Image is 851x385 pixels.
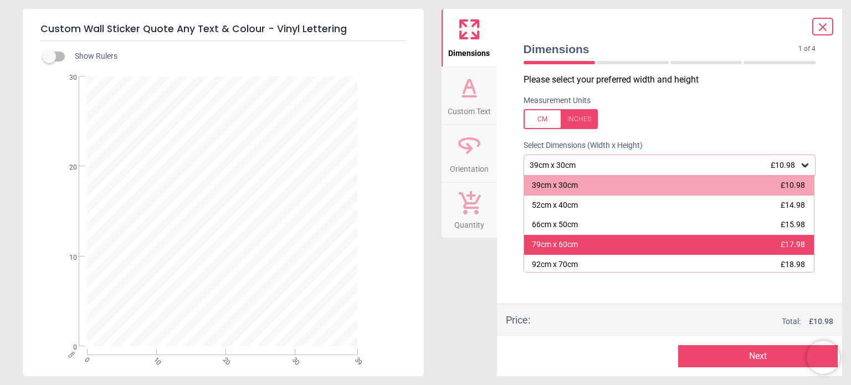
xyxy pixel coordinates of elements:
button: Custom Text [442,67,497,125]
div: 52cm x 40cm [532,200,578,211]
span: £ [809,316,833,327]
iframe: Brevo live chat [807,341,840,374]
div: Price : [506,313,530,327]
div: 79cm x 60cm [532,239,578,250]
span: Orientation [450,158,489,175]
span: Custom Text [448,101,491,117]
span: 10.98 [813,317,833,326]
p: Please select your preferred width and height [524,74,825,86]
label: Select Dimensions (Width x Height) [515,140,643,151]
button: Dimensions [442,9,497,66]
span: Quantity [454,214,484,231]
button: Quantity [442,183,497,238]
div: 39cm x 30cm [529,161,800,170]
div: Total: [547,316,834,327]
div: 39cm x 30cm [532,180,578,191]
span: £18.98 [781,260,805,269]
div: Show Rulers [49,50,424,63]
span: Dimensions [524,41,799,57]
div: 92cm x 70cm [532,259,578,270]
button: Orientation [442,125,497,182]
button: Next [678,345,838,367]
span: £10.98 [771,161,795,170]
span: 30 [56,73,77,83]
span: £14.98 [781,201,805,209]
div: 66cm x 50cm [532,219,578,230]
span: £10.98 [781,181,805,189]
label: Measurement Units [524,95,591,106]
span: 1 of 4 [798,44,816,54]
span: £15.98 [781,220,805,229]
h5: Custom Wall Sticker Quote Any Text & Colour - Vinyl Lettering [40,18,406,41]
span: £17.98 [781,240,805,249]
span: Dimensions [448,43,490,59]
